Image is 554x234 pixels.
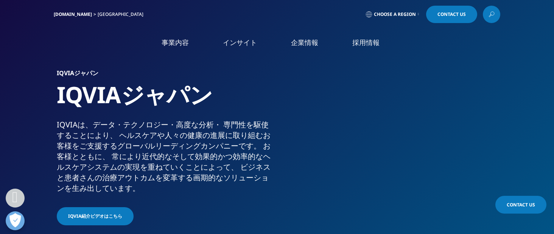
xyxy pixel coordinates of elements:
button: 優先設定センターを開く [6,211,25,230]
a: [DOMAIN_NAME] [54,11,92,17]
div: [GEOGRAPHIC_DATA] [98,11,146,17]
h1: IQVIAジャパン [57,81,274,119]
h6: IQVIAジャパン [57,70,274,81]
a: Contact Us [495,196,546,214]
span: Contact Us [437,12,466,17]
a: Contact Us [426,6,477,23]
span: IQVIA紹介ビデオはこちら [68,213,122,220]
div: IQVIAは、​データ・​テクノロジー・​高度な​分析・​ 専門性を​駆使する​ことに​より、​ ヘルスケアや​人々の​健康の​進展に​取り組む​お客様を​ご支援​する​グローバル​リーディング... [57,119,274,194]
a: 採用情報 [352,38,380,47]
span: Choose a Region [374,11,416,17]
a: 事業内容 [162,38,189,47]
a: IQVIA紹介ビデオはこちら [57,207,134,225]
nav: Primary [117,26,500,62]
a: インサイト [223,38,257,47]
a: 企業情報 [291,38,318,47]
img: 873_asian-businesspeople-meeting-in-office.jpg [295,70,498,221]
span: Contact Us [507,201,535,208]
